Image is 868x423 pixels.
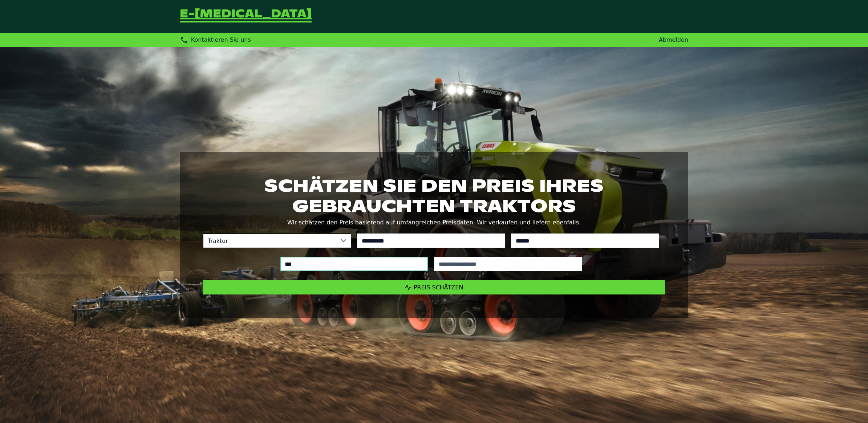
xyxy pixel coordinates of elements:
[659,36,688,43] a: Abmelden
[203,280,665,294] button: Preis schätzen
[191,36,251,43] span: Kontaktieren Sie uns
[203,217,665,228] p: Wir schätzen den Preis basierend auf umfangreichen Preisdaten. Wir verkaufen und liefern ebenfalls.
[414,284,463,291] span: Preis schätzen
[180,36,251,44] div: Kontaktieren Sie uns
[180,9,312,24] a: Zurück zur Startseite
[203,234,336,248] span: Traktor
[203,175,665,216] h1: Schätzen Sie den Preis Ihres gebrauchten Traktors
